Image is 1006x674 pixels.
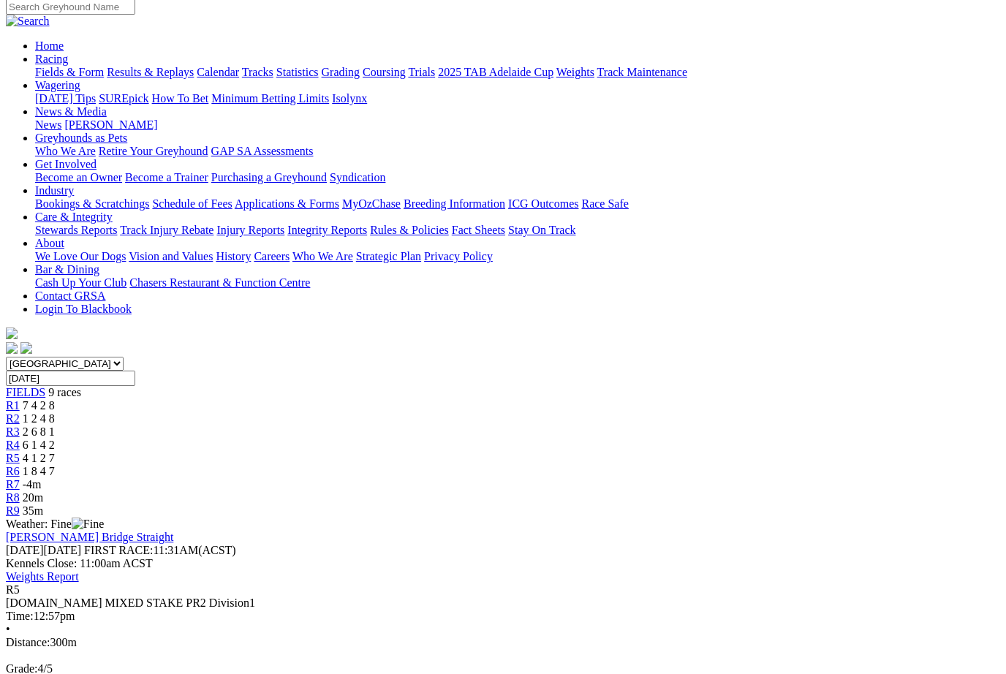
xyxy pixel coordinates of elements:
[99,92,148,105] a: SUREpick
[404,197,505,210] a: Breeding Information
[35,197,149,210] a: Bookings & Scratchings
[72,518,104,531] img: Fine
[35,92,96,105] a: [DATE] Tips
[35,66,104,78] a: Fields & Form
[6,570,79,583] a: Weights Report
[23,465,55,477] span: 1 8 4 7
[6,636,50,648] span: Distance:
[35,250,1000,263] div: About
[556,66,594,78] a: Weights
[6,425,20,438] a: R3
[6,504,20,517] a: R9
[6,597,1000,610] div: [DOMAIN_NAME] MIXED STAKE PR2 Division1
[20,342,32,354] img: twitter.svg
[6,636,1000,649] div: 300m
[370,224,449,236] a: Rules & Policies
[35,184,74,197] a: Industry
[6,452,20,464] a: R5
[23,491,43,504] span: 20m
[35,211,113,223] a: Care & Integrity
[35,118,61,131] a: News
[216,250,251,262] a: History
[35,171,1000,184] div: Get Involved
[35,53,68,65] a: Racing
[35,197,1000,211] div: Industry
[581,197,628,210] a: Race Safe
[6,15,50,28] img: Search
[35,237,64,249] a: About
[211,171,327,183] a: Purchasing a Greyhound
[107,66,194,78] a: Results & Replays
[35,289,105,302] a: Contact GRSA
[332,92,367,105] a: Isolynx
[6,583,20,596] span: R5
[6,518,104,530] span: Weather: Fine
[35,224,117,236] a: Stewards Reports
[6,557,1000,570] div: Kennels Close: 11:00am ACST
[6,412,20,425] a: R2
[211,92,329,105] a: Minimum Betting Limits
[152,92,209,105] a: How To Bet
[6,439,20,451] a: R4
[197,66,239,78] a: Calendar
[6,327,18,339] img: logo-grsa-white.png
[6,371,135,386] input: Select date
[211,145,314,157] a: GAP SA Assessments
[35,66,1000,79] div: Racing
[35,250,126,262] a: We Love Our Dogs
[6,531,173,543] a: [PERSON_NAME] Bridge Straight
[35,224,1000,237] div: Care & Integrity
[6,544,81,556] span: [DATE]
[508,224,575,236] a: Stay On Track
[6,465,20,477] span: R6
[35,118,1000,132] div: News & Media
[23,452,55,464] span: 4 1 2 7
[23,425,55,438] span: 2 6 8 1
[64,118,157,131] a: [PERSON_NAME]
[438,66,553,78] a: 2025 TAB Adelaide Cup
[408,66,435,78] a: Trials
[6,386,45,398] a: FIELDS
[6,491,20,504] a: R8
[424,250,493,262] a: Privacy Policy
[35,145,1000,158] div: Greyhounds as Pets
[330,171,385,183] a: Syndication
[120,224,213,236] a: Track Injury Rebate
[35,39,64,52] a: Home
[35,276,126,289] a: Cash Up Your Club
[363,66,406,78] a: Coursing
[84,544,153,556] span: FIRST RACE:
[508,197,578,210] a: ICG Outcomes
[35,263,99,276] a: Bar & Dining
[35,303,132,315] a: Login To Blackbook
[276,66,319,78] a: Statistics
[84,544,236,556] span: 11:31AM(ACST)
[6,342,18,354] img: facebook.svg
[35,276,1000,289] div: Bar & Dining
[6,399,20,412] a: R1
[292,250,353,262] a: Who We Are
[35,171,122,183] a: Become an Owner
[235,197,339,210] a: Applications & Forms
[152,197,232,210] a: Schedule of Fees
[125,171,208,183] a: Become a Trainer
[35,92,1000,105] div: Wagering
[129,276,310,289] a: Chasers Restaurant & Function Centre
[23,504,43,517] span: 35m
[6,478,20,491] a: R7
[6,623,10,635] span: •
[35,79,80,91] a: Wagering
[287,224,367,236] a: Integrity Reports
[23,478,42,491] span: -4m
[452,224,505,236] a: Fact Sheets
[23,399,55,412] span: 7 4 2 8
[23,412,55,425] span: 1 2 4 8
